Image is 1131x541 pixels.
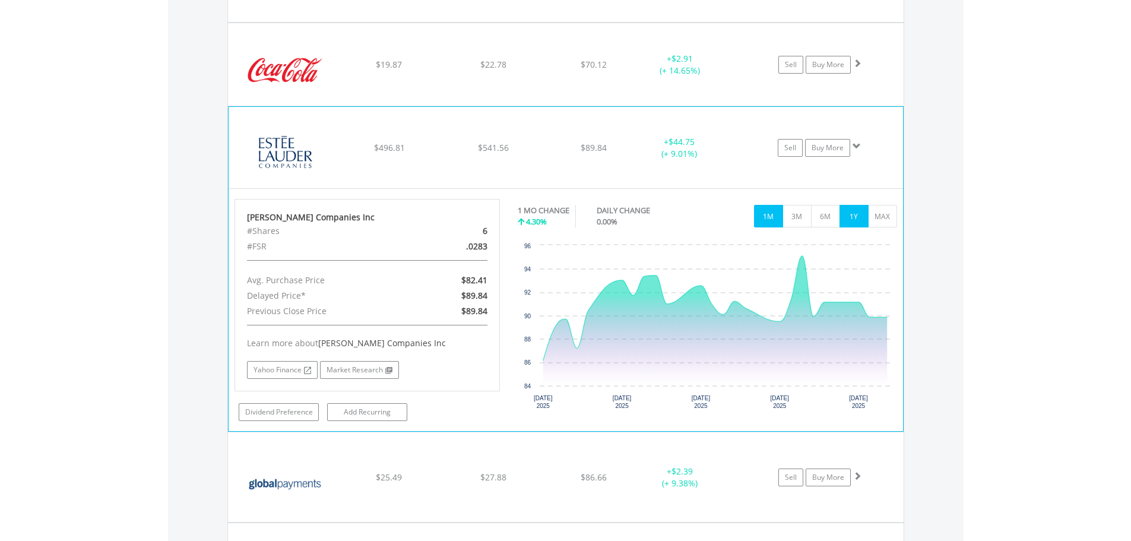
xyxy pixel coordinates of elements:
[635,466,725,489] div: + (+ 9.38%)
[806,56,851,74] a: Buy More
[247,337,488,349] div: Learn more about
[238,239,410,254] div: #FSR
[778,56,803,74] a: Sell
[320,361,399,379] a: Market Research
[239,403,319,421] a: Dividend Preference
[811,205,840,227] button: 6M
[782,205,812,227] button: 3M
[524,243,531,249] text: 96
[771,395,790,409] text: [DATE] 2025
[805,139,850,157] a: Buy More
[247,211,488,223] div: [PERSON_NAME] Companies Inc
[581,142,607,153] span: $89.84
[671,466,693,477] span: $2.39
[247,361,318,379] a: Yahoo Finance
[526,216,547,227] span: 4.30%
[478,142,509,153] span: $541.56
[669,136,695,147] span: $44.75
[524,383,531,390] text: 84
[692,395,711,409] text: [DATE] 2025
[234,447,336,518] img: EQU.US.GPN.png
[613,395,632,409] text: [DATE] 2025
[238,273,410,288] div: Avg. Purchase Price
[238,303,410,319] div: Previous Close Price
[597,216,617,227] span: 0.00%
[480,472,506,483] span: $27.88
[524,313,531,319] text: 90
[410,223,496,239] div: 6
[524,359,531,366] text: 86
[754,205,783,227] button: 1M
[524,336,531,343] text: 88
[581,59,607,70] span: $70.12
[806,469,851,486] a: Buy More
[461,290,487,301] span: $89.84
[671,53,693,64] span: $2.91
[461,305,487,317] span: $89.84
[581,472,607,483] span: $86.66
[461,274,487,286] span: $82.41
[376,59,402,70] span: $19.87
[480,59,506,70] span: $22.78
[410,239,496,254] div: .0283
[778,469,803,486] a: Sell
[518,205,569,216] div: 1 MO CHANGE
[327,403,407,421] a: Add Recurring
[534,395,553,409] text: [DATE] 2025
[518,239,897,417] div: Chart. Highcharts interactive chart.
[635,53,725,77] div: + (+ 14.65%)
[524,266,531,273] text: 94
[868,205,897,227] button: MAX
[778,139,803,157] a: Sell
[376,472,402,483] span: $25.49
[234,38,336,102] img: EQU.US.KO.png
[238,223,410,239] div: #Shares
[849,395,868,409] text: [DATE] 2025
[597,205,692,216] div: DAILY CHANGE
[524,289,531,296] text: 92
[374,142,405,153] span: $496.81
[238,288,410,303] div: Delayed Price*
[235,122,337,186] img: EQU.US.EL.png
[839,205,869,227] button: 1Y
[318,337,446,349] span: [PERSON_NAME] Companies Inc
[518,239,896,417] svg: Interactive chart
[635,136,724,160] div: + (+ 9.01%)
